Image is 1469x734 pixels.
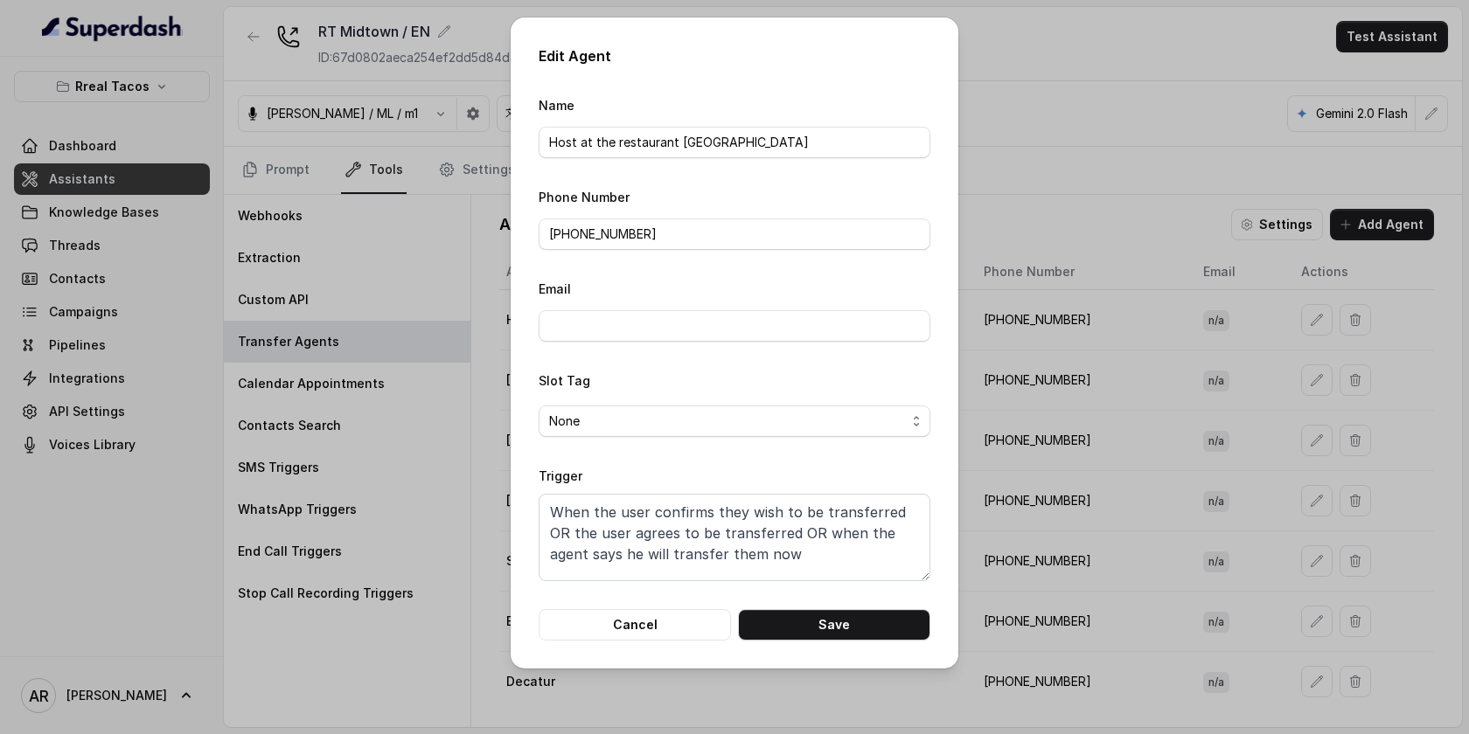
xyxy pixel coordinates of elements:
[539,405,930,437] button: None
[738,609,930,641] button: Save
[539,468,582,483] label: Trigger
[539,494,930,581] textarea: When the user confirms they wish to be transferred OR the user agrees to be transferred OR when t...
[539,609,731,641] button: Cancel
[539,98,574,113] label: Name
[539,190,630,204] label: Phone Number
[539,373,590,388] label: Slot Tag
[539,45,930,66] h2: Edit Agent
[549,411,906,432] span: None
[539,281,571,296] label: Email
